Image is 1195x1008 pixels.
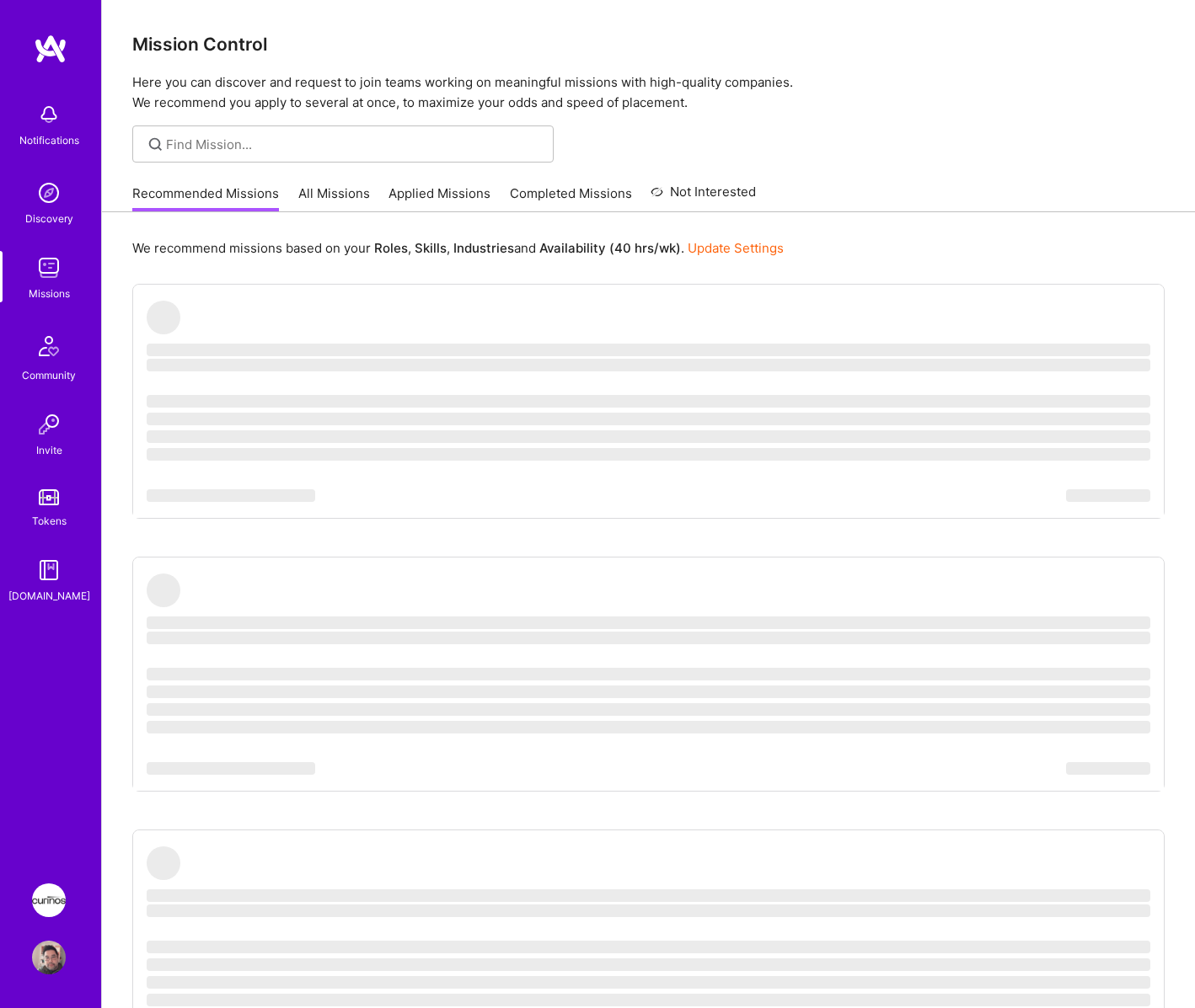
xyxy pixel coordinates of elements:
img: User Avatar [32,941,66,974]
img: Invite [32,408,66,441]
div: Missions [29,285,70,302]
h3: Mission Control [132,34,1165,55]
i: icon SearchGrey [146,135,165,154]
b: Skills [415,240,447,256]
div: Notifications [19,131,79,149]
div: [DOMAIN_NAME] [8,587,90,605]
a: Curinos: Transforming Data Delivery in Financial Services [28,883,70,917]
b: Availability (40 hrs/wk) [539,240,681,256]
input: Find Mission... [166,136,541,153]
img: logo [34,34,67,64]
div: Invite [36,441,62,459]
a: Completed Missions [510,184,632,212]
p: We recommend missions based on your , , and . [132,239,784,257]
img: discovery [32,176,66,210]
img: tokens [39,489,59,505]
img: bell [32,98,66,131]
a: Recommended Missions [132,184,279,212]
div: Tokens [32,512,67,530]
img: Community [29,326,69,366]
div: Community [22,366,76,384]
a: Update Settings [688,240,784,256]
a: Applied Missions [389,184,490,212]
a: All Missions [298,184,370,212]
img: teamwork [32,251,66,285]
p: Here you can discover and request to join teams working on meaningful missions with high-quality ... [132,72,1165,113]
b: Industries [453,240,514,256]
div: Discovery [25,210,73,227]
img: Curinos: Transforming Data Delivery in Financial Services [32,883,66,917]
a: Not Interested [651,182,756,212]
img: guide book [32,553,66,587]
a: User Avatar [28,941,70,974]
b: Roles [374,240,408,256]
